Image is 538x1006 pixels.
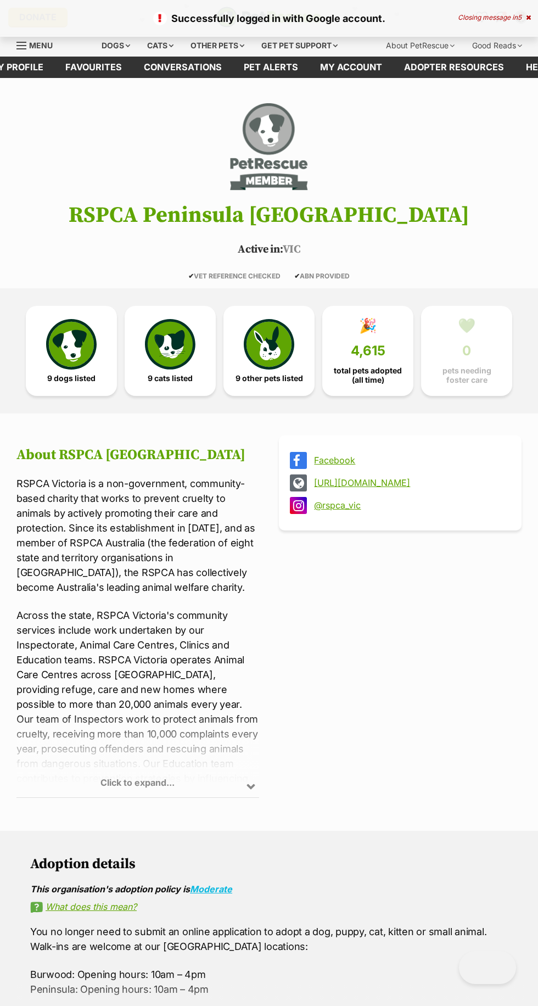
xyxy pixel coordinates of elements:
div: 🎉 [359,317,377,334]
div: About PetRescue [378,35,462,57]
h2: About RSPCA [GEOGRAPHIC_DATA] [16,447,259,463]
div: Other pets [183,35,252,57]
a: @rspca_vic [314,500,506,510]
a: 🎉 4,615 total pets adopted (all time) [322,306,413,396]
p: Burwood: Opening hours: 10am – 4pm Peninsula: Opening hours: 10am – 4pm [30,967,508,997]
img: RSPCA Peninsula Victoria [227,100,310,193]
a: Pet alerts [233,57,309,78]
div: Click to expand... [16,712,259,797]
span: Active in: [238,243,282,256]
div: Get pet support [254,35,345,57]
div: Cats [139,35,181,57]
span: VET REFERENCE CHECKED [188,272,281,280]
a: [URL][DOMAIN_NAME] [314,478,506,488]
a: 9 dogs listed [26,306,117,396]
span: ABN PROVIDED [294,272,350,280]
span: 9 cats listed [148,374,193,383]
a: conversations [133,57,233,78]
span: 9 other pets listed [236,374,303,383]
div: Dogs [94,35,138,57]
a: Favourites [54,57,133,78]
div: 💚 [458,317,475,334]
p: You no longer need to submit an online application to adopt a dog, puppy, cat, kitten or small an... [30,924,508,954]
img: bunny-icon-b786713a4a21a2fe6d13e954f4cb29d131f1b31f8a74b52ca2c6d2999bc34bbe.svg [244,319,294,370]
icon: ✔ [294,272,300,280]
a: What does this mean? [30,902,508,912]
span: pets needing foster care [430,366,503,384]
span: 4,615 [351,343,385,359]
a: Moderate [190,884,232,895]
div: This organisation's adoption policy is [30,884,508,894]
div: Good Reads [464,35,530,57]
a: 9 cats listed [125,306,216,396]
a: Facebook [314,455,506,465]
a: 9 other pets listed [223,306,315,396]
iframe: Help Scout Beacon - Open [459,951,516,984]
h2: Adoption details [30,856,508,873]
a: Adopter resources [393,57,515,78]
a: Menu [16,35,60,54]
span: 9 dogs listed [47,374,96,383]
span: Menu [29,41,53,50]
p: Across the state, RSPCA Victoria's community services include work undertaken by our Inspectorate... [16,608,259,815]
img: petrescue-icon-eee76f85a60ef55c4a1927667547b313a7c0e82042636edf73dce9c88f694885.svg [46,319,97,370]
a: 💚 0 pets needing foster care [421,306,512,396]
p: RSPCA Victoria is a non-government, community-based charity that works to prevent cruelty to anim... [16,476,259,595]
icon: ✔ [188,272,194,280]
span: 0 [462,343,471,359]
span: total pets adopted (all time) [332,366,404,384]
a: My account [309,57,393,78]
img: cat-icon-068c71abf8fe30c970a85cd354bc8e23425d12f6e8612795f06af48be43a487a.svg [145,319,195,370]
